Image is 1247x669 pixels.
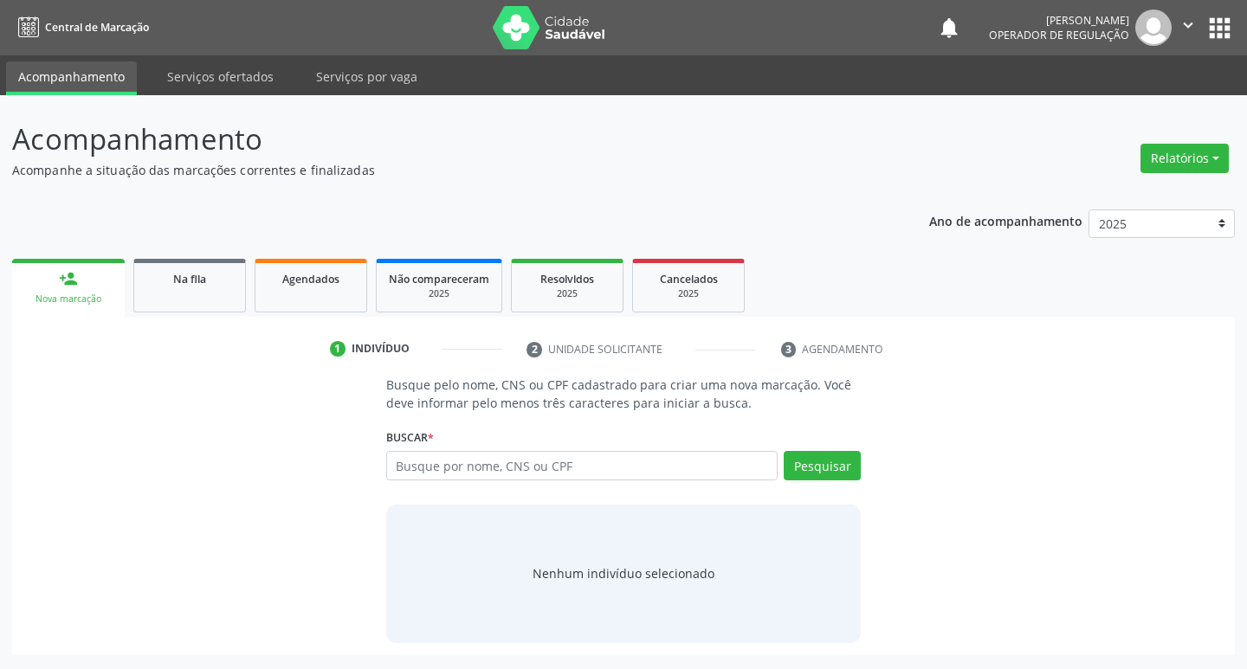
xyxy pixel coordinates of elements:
[6,61,137,95] a: Acompanhamento
[12,13,149,42] a: Central de Marcação
[1205,13,1235,43] button: apps
[533,564,714,582] div: Nenhum indivíduo selecionado
[330,341,346,357] div: 1
[282,272,339,286] span: Agendados
[386,424,434,451] label: Buscar
[937,16,961,40] button: notifications
[45,20,149,35] span: Central de Marcação
[24,293,113,306] div: Nova marcação
[12,161,868,179] p: Acompanhe a situação das marcações correntes e finalizadas
[59,269,78,288] div: person_add
[155,61,286,92] a: Serviços ofertados
[660,272,718,286] span: Cancelados
[645,287,732,300] div: 2025
[524,287,611,300] div: 2025
[1179,16,1198,35] i: 
[386,376,862,412] p: Busque pelo nome, CNS ou CPF cadastrado para criar uma nova marcação. Você deve informar pelo men...
[784,451,861,480] button: Pesquisar
[540,272,594,286] span: Resolvidos
[389,287,489,300] div: 2025
[1135,10,1172,46] img: img
[1172,10,1205,46] button: 
[173,272,206,286] span: Na fila
[989,13,1129,28] div: [PERSON_NAME]
[386,451,779,480] input: Busque por nome, CNS ou CPF
[352,341,410,357] div: Indivíduo
[12,118,868,161] p: Acompanhamento
[1140,144,1229,173] button: Relatórios
[389,272,489,286] span: Não compareceram
[989,28,1129,42] span: Operador de regulação
[304,61,430,92] a: Serviços por vaga
[929,209,1082,231] p: Ano de acompanhamento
